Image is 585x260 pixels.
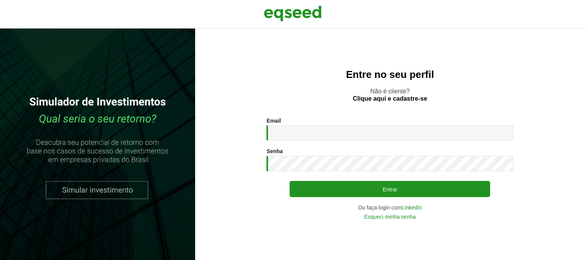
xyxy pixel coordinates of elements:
[353,96,427,102] a: Clique aqui e cadastre-se
[266,205,513,210] div: Ou faça login com
[266,149,283,154] label: Senha
[266,118,281,123] label: Email
[401,205,422,210] a: LinkedIn
[364,214,416,219] a: Esqueci minha senha
[290,181,490,197] button: Entrar
[211,88,570,102] p: Não é cliente?
[264,4,322,23] img: EqSeed Logo
[211,69,570,80] h2: Entre no seu perfil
